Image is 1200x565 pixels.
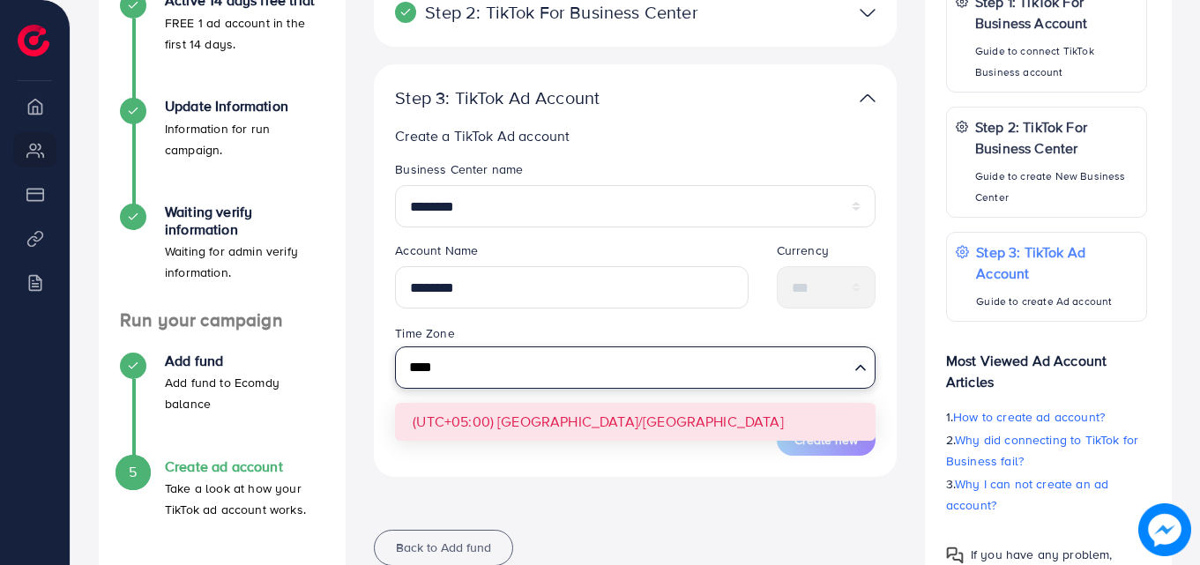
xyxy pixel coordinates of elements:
div: Search for option [395,346,876,389]
h4: Add fund [165,353,324,369]
h4: Waiting verify information [165,204,324,237]
h4: Update Information [165,98,324,115]
span: 5 [129,462,137,482]
legend: Currency [777,242,876,266]
img: Popup guide [946,546,964,564]
h4: Create ad account [165,458,324,475]
label: Time Zone [395,324,454,342]
img: logo [18,25,49,56]
p: Information for run campaign. [165,118,324,160]
p: Create a TikTok Ad account [395,125,876,146]
p: Step 2: TikTok For Business Center [975,116,1137,159]
span: Why did connecting to TikTok for Business fail? [946,431,1138,470]
img: image [1138,503,1191,556]
p: FREE 1 ad account in the first 14 days. [165,12,324,55]
li: Add fund [99,353,346,458]
li: Create ad account [99,458,346,564]
p: Step 3: TikTok Ad Account [395,87,705,108]
p: Step 3: TikTok Ad Account [976,242,1137,284]
p: Guide to create Ad account [976,291,1137,312]
li: Update Information [99,98,346,204]
p: Take a look at how your TikTok ad account works. [165,478,324,520]
input: Search for option [403,351,847,383]
p: Add fund to Ecomdy balance [165,372,324,414]
img: TikTok partner [860,85,876,111]
p: Most Viewed Ad Account Articles [946,336,1147,392]
p: Guide to connect TikTok Business account [975,41,1137,83]
p: 2. [946,429,1147,472]
span: How to create ad account? [953,408,1105,426]
legend: Account Name [395,242,748,266]
span: Why I can not create an ad account? [946,475,1109,514]
p: Waiting for admin verify information. [165,241,324,283]
h4: Run your campaign [99,309,346,331]
p: 3. [946,473,1147,516]
p: 1. [946,406,1147,427]
li: (UTC+05:00) [GEOGRAPHIC_DATA]/[GEOGRAPHIC_DATA] [395,403,876,441]
p: Step 2: TikTok For Business Center [395,2,705,23]
li: Waiting verify information [99,204,346,309]
legend: Business Center name [395,160,876,185]
span: Back to Add fund [396,539,491,556]
p: Guide to create New Business Center [975,166,1137,208]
